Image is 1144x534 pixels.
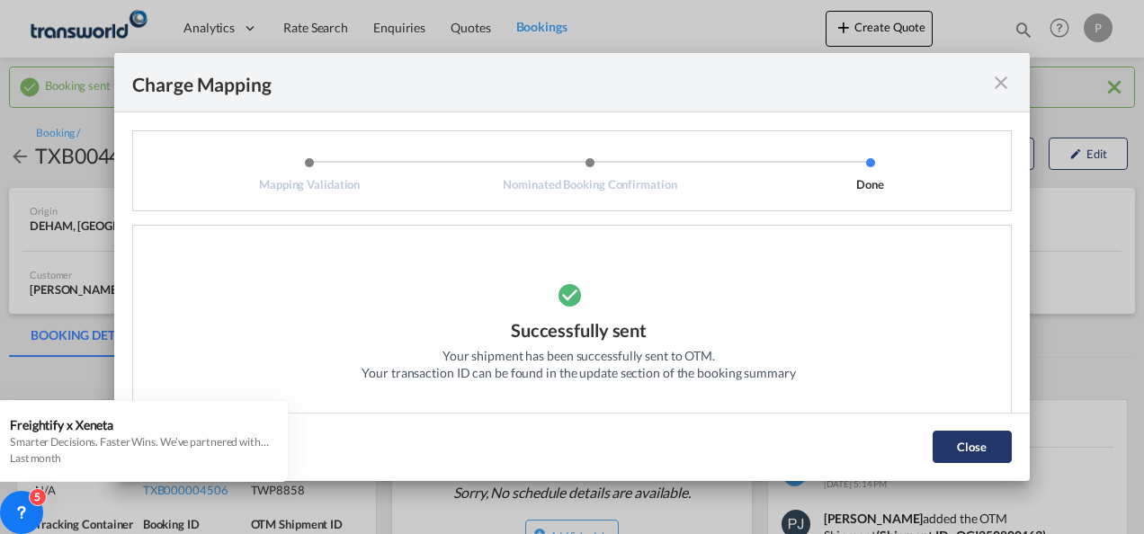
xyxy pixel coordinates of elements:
li: Mapping Validation [169,156,450,192]
md-icon: icon-checkbox-marked-circle [557,272,602,317]
div: Your shipment has been successfully sent to OTM. [442,347,715,365]
button: Close [933,431,1012,463]
body: Editor, editor2 [18,18,312,37]
md-dialog: Mapping ValidationNominated Booking ... [114,53,1030,480]
md-icon: icon-close fg-AAA8AD cursor [990,72,1012,93]
li: Done [730,156,1011,192]
div: Successfully sent [511,317,647,347]
div: Your transaction ID can be found in the update section of the booking summary [362,364,795,382]
div: Charge Mapping [132,71,272,93]
li: Nominated Booking Confirmation [450,156,730,192]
